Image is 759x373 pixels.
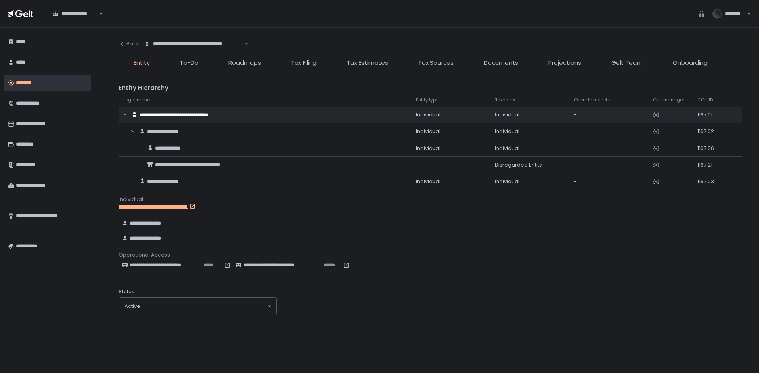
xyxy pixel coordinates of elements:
div: 1167.21 [697,161,722,169]
span: To-Do [180,58,198,67]
span: Onboarding [673,58,708,67]
span: Documents [484,58,518,67]
span: Legal name [123,97,150,103]
div: Individual [416,145,485,152]
div: Search for option [139,36,249,52]
div: - [574,145,644,152]
div: 1167.03 [697,178,722,185]
span: Gelt Team [611,58,643,67]
div: 1167.06 [697,145,722,152]
span: Roadmaps [228,58,261,67]
button: Back [119,36,139,52]
div: Search for option [47,6,103,22]
div: - [574,128,644,135]
input: Search for option [244,40,244,48]
div: - [574,111,644,118]
input: Search for option [140,302,267,310]
div: - [574,161,644,169]
div: - [416,161,485,169]
div: Operational Access [119,251,748,259]
div: Back [119,40,139,47]
div: Individual [416,111,485,118]
div: Individual [416,178,485,185]
span: active [125,303,140,310]
span: Tax Estimates [347,58,388,67]
span: Tax Filing [291,58,317,67]
div: Entity Hierarchy [119,84,748,93]
span: Projections [548,58,581,67]
div: - [574,178,644,185]
span: Entity type [416,97,438,103]
div: 1167.01 [697,111,722,118]
div: Individual [495,128,565,135]
span: Status [119,288,134,295]
div: 1167.02 [697,128,722,135]
span: Gelt managed [653,97,686,103]
div: Individual [495,145,565,152]
div: Search for option [119,298,276,315]
div: Individual [416,128,485,135]
span: Taxed as [495,97,515,103]
div: Individual [495,178,565,185]
div: Individual [119,196,748,203]
span: CCH ID [697,97,713,103]
div: Individual [495,111,565,118]
span: Operational role [574,97,610,103]
span: Entity [134,58,150,67]
span: Tax Sources [418,58,454,67]
div: Disregarded Entity [495,161,565,169]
